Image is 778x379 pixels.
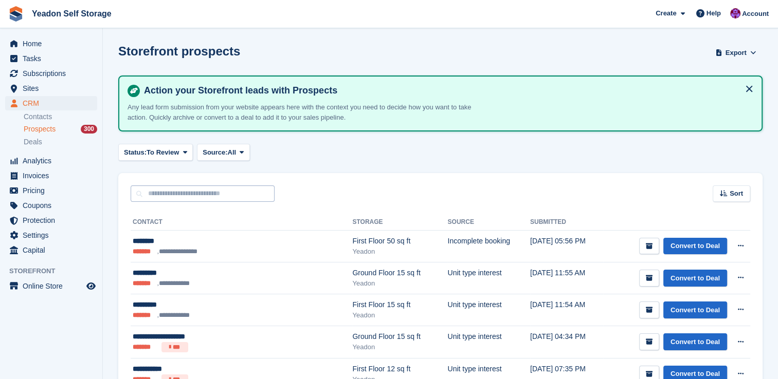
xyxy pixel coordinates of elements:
div: Yeadon [352,310,447,320]
a: menu [5,168,97,183]
div: 300 [81,125,97,134]
td: [DATE] 11:55 AM [530,262,604,294]
span: Analytics [23,154,84,168]
span: Prospects [24,124,56,134]
td: [DATE] 11:54 AM [530,294,604,326]
a: menu [5,183,97,198]
span: Source: [203,147,227,158]
a: Convert to Deal [663,238,727,255]
span: Sites [23,81,84,96]
a: menu [5,213,97,228]
button: Status: To Review [118,144,193,161]
span: Subscriptions [23,66,84,81]
div: Yeadon [352,278,447,289]
span: Online Store [23,279,84,293]
span: Export [726,48,747,58]
img: Andy Sowerby [730,8,740,18]
a: menu [5,198,97,213]
span: To Review [147,147,179,158]
div: First Floor 15 sq ft [352,299,447,310]
img: stora-icon-8386f47178a22dfd0bd8f6a31ec36ba5ce8667c1dd55bd0f319d3a0aa187defe.svg [8,6,24,22]
a: Yeadon Self Storage [28,5,116,22]
h4: Action your Storefront leads with Prospects [140,85,753,97]
a: menu [5,228,97,242]
th: Source [447,214,530,231]
td: [DATE] 05:56 PM [530,231,604,262]
span: Status: [124,147,147,158]
div: Ground Floor 15 sq ft [352,331,447,342]
span: Create [656,8,676,18]
span: Storefront [9,266,102,276]
span: Deals [24,137,42,147]
a: menu [5,96,97,110]
a: menu [5,243,97,257]
span: Account [742,9,769,19]
td: Unit type interest [447,294,530,326]
td: Unit type interest [447,326,530,358]
div: First Floor 50 sq ft [352,236,447,247]
span: Capital [23,243,84,257]
a: menu [5,279,97,293]
a: Preview store [85,280,97,292]
a: menu [5,154,97,168]
span: Home [23,36,84,51]
h1: Storefront prospects [118,44,240,58]
span: Coupons [23,198,84,213]
td: Incomplete booking [447,231,530,262]
th: Submitted [530,214,604,231]
button: Export [713,44,758,61]
span: Protection [23,213,84,228]
span: Settings [23,228,84,242]
a: menu [5,66,97,81]
a: Prospects 300 [24,124,97,135]
th: Storage [352,214,447,231]
a: Contacts [24,112,97,122]
span: Help [707,8,721,18]
a: menu [5,51,97,66]
a: menu [5,36,97,51]
div: Yeadon [352,247,447,257]
button: Source: All [197,144,250,161]
span: Sort [730,188,743,199]
span: Invoices [23,168,84,183]
span: Pricing [23,183,84,198]
a: Convert to Deal [663,270,727,287]
span: Tasks [23,51,84,66]
div: First Floor 12 sq ft [352,364,447,374]
a: Convert to Deal [663,301,727,318]
td: Unit type interest [447,262,530,294]
div: Ground Floor 15 sq ft [352,268,447,278]
a: Convert to Deal [663,333,727,350]
th: Contact [131,214,352,231]
span: CRM [23,96,84,110]
div: Yeadon [352,342,447,352]
p: Any lead form submission from your website appears here with the context you need to decide how y... [128,102,487,122]
span: All [228,147,237,158]
td: [DATE] 04:34 PM [530,326,604,358]
a: Deals [24,137,97,147]
a: menu [5,81,97,96]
